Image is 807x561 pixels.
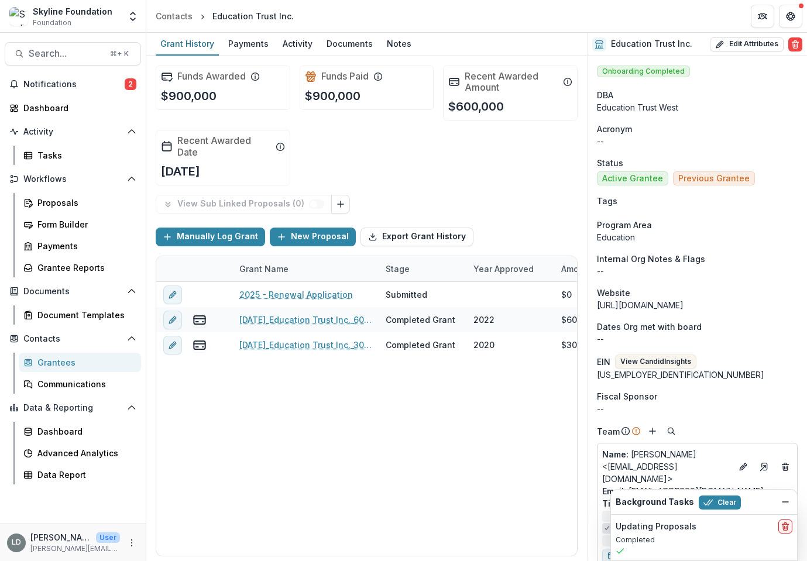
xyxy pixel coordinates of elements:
div: Communications [37,378,132,390]
span: Data & Reporting [23,403,122,413]
div: [US_EMPLOYER_IDENTIFICATION_NUMBER] [597,369,798,381]
button: Export Grant History [360,228,473,246]
span: Activity [23,127,122,137]
h2: Recent Awarded Date [177,135,271,157]
div: Document Templates [37,309,132,321]
div: Dashboard [23,102,132,114]
a: Go to contact [755,457,774,476]
span: Foundation [33,18,71,28]
div: $600,000 [561,314,600,326]
button: Open Workflows [5,170,141,188]
a: Payments [19,236,141,256]
div: Payments [224,35,273,52]
button: edit [163,310,182,329]
button: delete [778,519,792,534]
span: Acronym [597,123,632,135]
div: 2020 [473,339,494,351]
p: -- [597,265,798,277]
a: [DATE]_Education Trust Inc._600000 [239,314,372,326]
img: Skyline Foundation [9,7,28,26]
div: Grant History [156,35,219,52]
div: Stage [379,256,466,281]
button: Deletes [778,460,792,474]
span: Internal Org Notes & Flags [597,253,705,265]
button: Open Documents [5,282,141,301]
a: Document Templates [19,305,141,325]
button: Link Grants [331,195,350,214]
div: Completed Grant [386,314,455,326]
div: Grantees [37,356,132,369]
button: Notifications2 [5,75,141,94]
a: Tasks [19,146,141,165]
div: Amount Awarded [554,256,642,281]
p: [PERSON_NAME][EMAIL_ADDRESS][DOMAIN_NAME] [30,543,120,554]
a: Advanced Analytics [19,443,141,463]
div: Form Builder [37,218,132,230]
h2: Funds Paid [321,71,369,82]
div: Notes [382,35,416,52]
div: Payments [37,240,132,252]
button: edit [163,335,182,354]
p: View Sub Linked Proposals ( 0 ) [177,199,309,209]
span: Search... [29,48,103,59]
button: Open entity switcher [125,5,141,28]
p: Executive Director [602,497,792,510]
span: Dates Org met with board [597,321,702,333]
span: Notifications [23,80,125,90]
div: Year approved [466,263,541,275]
p: -- [597,135,798,147]
a: Grantees [19,353,141,372]
p: EIN [597,356,610,368]
span: 2 [125,78,136,90]
a: Email: [EMAIL_ADDRESS][DOMAIN_NAME] [602,485,764,497]
h2: Funds Awarded [177,71,246,82]
p: -- [597,333,798,345]
button: New Proposal [270,228,356,246]
div: Tasks [37,149,132,161]
span: Tags [597,195,617,207]
p: Education [597,231,798,243]
button: edit [163,285,182,304]
div: ⌘ + K [108,47,131,60]
div: Education Trust West [597,101,798,113]
p: Completed [616,535,792,545]
span: Previous Grantee [678,174,750,184]
button: Get Help [779,5,802,28]
a: [URL][DOMAIN_NAME] [597,300,684,310]
button: Open Activity [5,122,141,141]
div: Grant Name [232,263,296,275]
div: Activity [278,35,317,52]
span: Fiscal Sponsor [597,390,657,402]
a: Notes [382,33,416,56]
button: Search... [5,42,141,66]
h2: Background Tasks [616,497,694,507]
div: Skyline Foundation [33,5,112,18]
a: Data Report [19,465,141,484]
div: Documents [322,35,377,52]
button: view-payments [193,338,207,352]
button: view-payments [193,312,207,326]
button: More [125,536,139,550]
p: [PERSON_NAME] [30,531,91,543]
span: Documents [23,287,122,297]
div: Education Trust Inc. [212,10,294,22]
button: Open Data & Reporting [5,398,141,417]
a: Dashboard [19,422,141,441]
div: Advanced Analytics [37,447,132,459]
p: $900,000 [305,87,360,105]
button: Open Contacts [5,329,141,348]
div: Proposals [37,197,132,209]
span: Active Grantee [602,174,663,184]
button: Clear [699,495,741,510]
button: Add [645,424,660,438]
a: Activity [278,33,317,56]
div: Grant Name [232,256,379,281]
button: View Sub Linked Proposals (0) [156,195,332,214]
p: User [96,532,120,543]
a: Proposals [19,193,141,212]
a: Payments [224,33,273,56]
button: Search [664,424,678,438]
span: Website [597,287,630,299]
